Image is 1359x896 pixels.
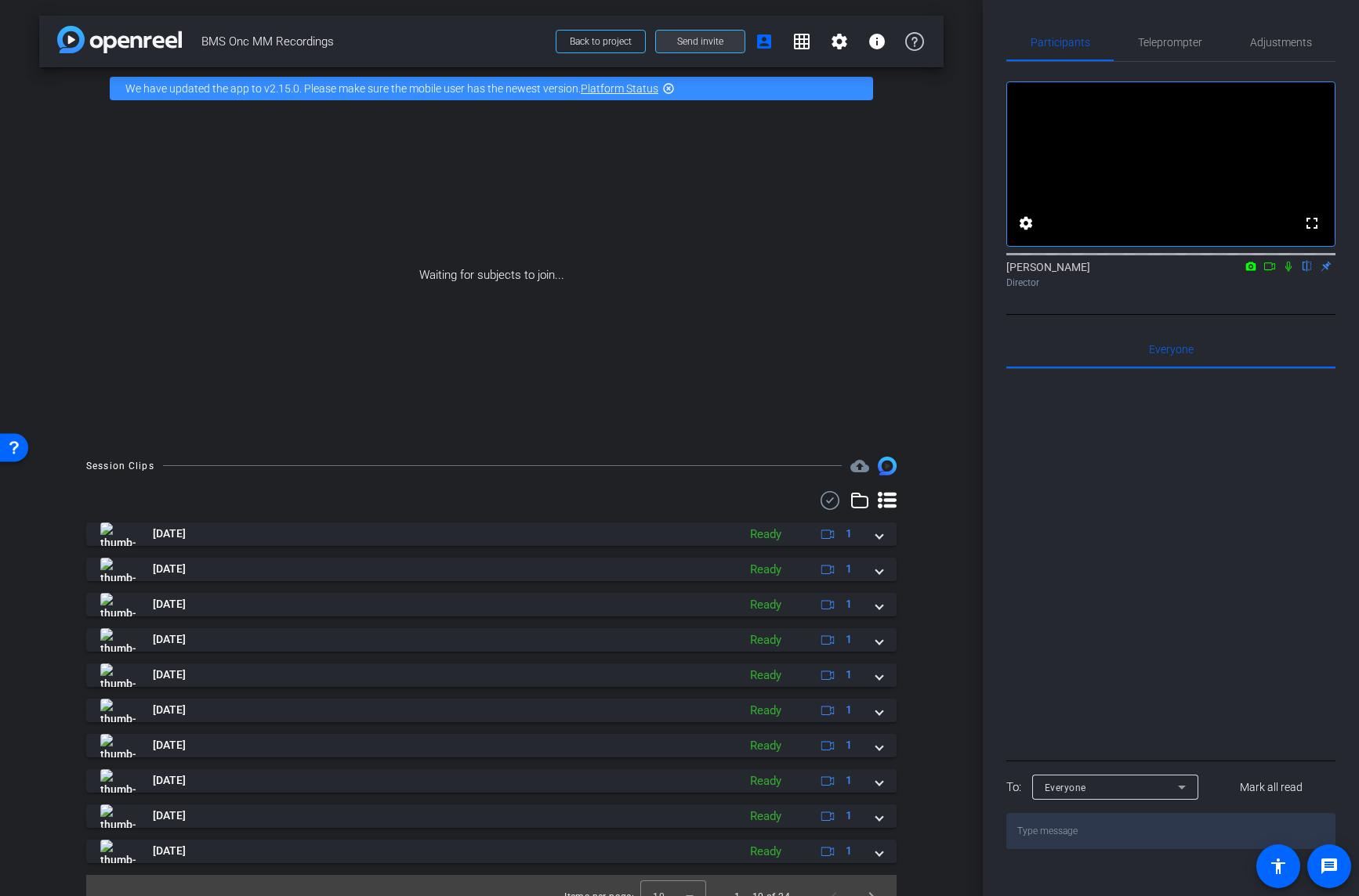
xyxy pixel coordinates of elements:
button: Back to project [556,30,646,53]
mat-expansion-panel-header: thumb-nail[DATE]Ready1 [86,522,897,546]
mat-expansion-panel-header: thumb-nail[DATE]Ready1 [86,769,897,793]
mat-expansion-panel-header: thumb-nail[DATE]Ready1 [86,804,897,828]
span: 1 [846,667,852,683]
span: 1 [846,702,852,718]
mat-expansion-panel-header: thumb-nail[DATE]Ready1 [86,699,897,722]
div: Ready [742,667,789,685]
span: 1 [846,596,852,612]
span: 1 [846,807,852,824]
div: To: [1006,779,1021,797]
span: Send invite [677,35,723,48]
img: thumb-nail [100,663,136,687]
img: thumb-nail [100,769,136,793]
span: [DATE] [153,596,186,612]
span: [DATE] [153,667,186,683]
span: [DATE] [153,526,186,542]
div: Ready [742,772,789,790]
span: [DATE] [153,807,186,824]
img: thumb-nail [100,593,136,616]
mat-icon: settings [830,32,849,51]
img: Session clips [878,457,897,475]
div: Ready [742,843,789,861]
div: Ready [742,807,789,826]
span: [DATE] [153,843,186,859]
span: 1 [846,561,852,577]
img: thumb-nail [100,734,136,757]
span: Everyone [1045,782,1086,793]
span: [DATE] [153,561,186,577]
img: thumb-nail [100,558,136,581]
img: thumb-nail [100,628,136,652]
div: Ready [742,631,789,649]
img: thumb-nail [100,840,136,863]
mat-icon: cloud_upload [850,457,869,475]
span: [DATE] [153,702,186,718]
div: [PERSON_NAME] [1006,259,1335,290]
span: Participants [1031,37,1090,48]
mat-expansion-panel-header: thumb-nail[DATE]Ready1 [86,663,897,687]
mat-icon: grid_on [792,32,811,51]
button: Mark all read [1208,773,1336,801]
div: Ready [742,702,789,720]
mat-expansion-panel-header: thumb-nail[DATE]Ready1 [86,558,897,581]
span: Back to project [570,36,632,47]
mat-expansion-panel-header: thumb-nail[DATE]Ready1 [86,840,897,863]
span: 1 [846,526,852,542]
span: 1 [846,737,852,753]
mat-icon: highlight_off [662,82,675,95]
img: thumb-nail [100,522,136,546]
div: Ready [742,737,789,755]
span: [DATE] [153,737,186,753]
img: thumb-nail [100,699,136,722]
div: Ready [742,526,789,544]
span: Everyone [1149,344,1194,355]
mat-icon: settings [1017,214,1035,233]
span: 1 [846,843,852,859]
span: 1 [846,772,852,789]
span: [DATE] [153,772,186,789]
mat-icon: accessibility [1269,857,1288,876]
span: 1 [846,631,852,648]
span: [DATE] [153,631,186,648]
div: Ready [742,561,789,579]
mat-icon: account_box [755,32,774,51]
mat-expansion-panel-header: thumb-nail[DATE]Ready1 [86,734,897,757]
img: thumb-nail [100,804,136,828]
a: Platform Status [581,82,658,95]
button: Send invite [655,30,745,53]
mat-icon: message [1320,857,1339,876]
img: app-logo [57,26,182,53]
div: Waiting for subjects to join... [39,110,944,441]
mat-expansion-panel-header: thumb-nail[DATE]Ready1 [86,593,897,616]
mat-icon: info [868,32,886,51]
div: We have updated the app to v2.15.0. Please make sure the mobile user has the newest version. [110,77,873,100]
span: BMS Onc MM Recordings [201,26,546,57]
span: Mark all read [1240,779,1303,796]
div: Session Clips [86,458,154,474]
mat-expansion-panel-header: thumb-nail[DATE]Ready1 [86,628,897,652]
mat-icon: flip [1298,258,1317,273]
div: Director [1006,276,1335,290]
span: Destinations for your clips [850,457,869,475]
span: Teleprompter [1138,37,1202,48]
mat-icon: fullscreen [1303,214,1321,233]
div: Ready [742,596,789,614]
span: Adjustments [1250,37,1312,48]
